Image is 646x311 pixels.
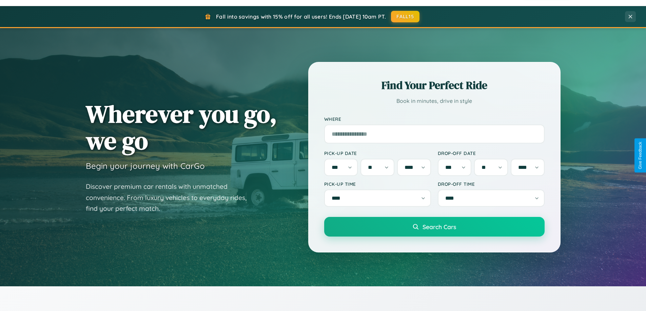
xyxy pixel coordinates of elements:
[324,78,545,93] h2: Find Your Perfect Ride
[324,150,431,156] label: Pick-up Date
[423,223,456,230] span: Search Cars
[324,181,431,187] label: Pick-up Time
[638,142,643,169] div: Give Feedback
[324,116,545,122] label: Where
[216,13,386,20] span: Fall into savings with 15% off for all users! Ends [DATE] 10am PT.
[86,181,255,214] p: Discover premium car rentals with unmatched convenience. From luxury vehicles to everyday rides, ...
[391,11,419,22] button: FALL15
[438,150,545,156] label: Drop-off Date
[86,161,205,171] h3: Begin your journey with CarGo
[324,96,545,106] p: Book in minutes, drive in style
[324,217,545,237] button: Search Cars
[438,181,545,187] label: Drop-off Time
[86,101,277,154] h1: Wherever you go, we go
